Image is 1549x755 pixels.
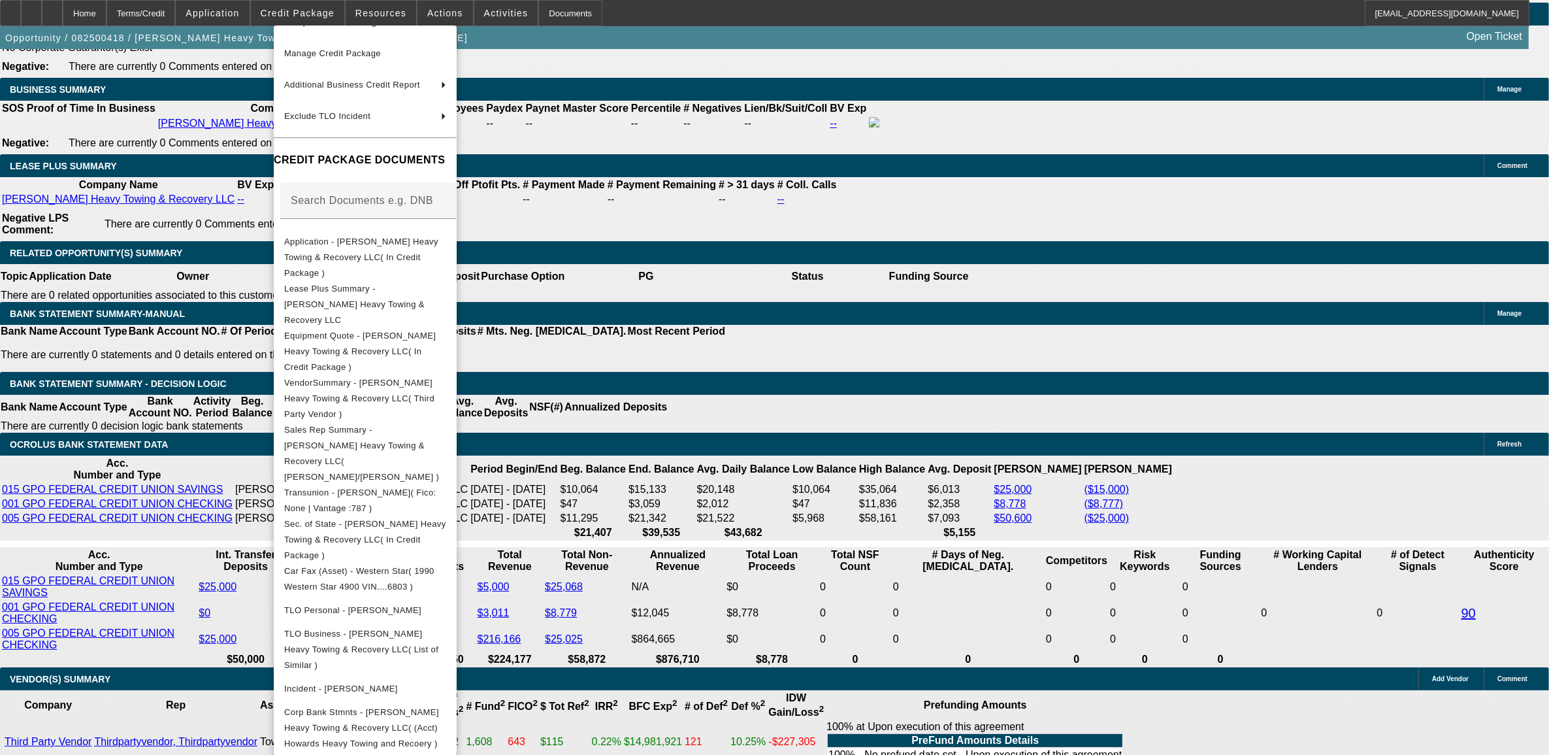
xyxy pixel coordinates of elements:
[284,283,425,324] span: Lease Plus Summary - [PERSON_NAME] Heavy Towing & Recovery LLC
[284,605,421,614] span: TLO Personal - [PERSON_NAME]
[291,194,433,205] mat-label: Search Documents e.g. DNB
[284,487,436,512] span: Transunion - [PERSON_NAME]( Fico: None | Vantage :787 )
[274,422,457,484] button: Sales Rep Summary - Howard's Heavy Towing & Recovery LLC( Lionello, Nick/Rupp, Greg )
[274,375,457,422] button: VendorSummary - Howard's Heavy Towing & Recovery LLC( Third Party Vendor )
[274,280,457,327] button: Lease Plus Summary - Howard's Heavy Towing & Recovery LLC
[274,152,457,168] h4: CREDIT PACKAGE DOCUMENTS
[284,518,446,560] span: Sec. of State - [PERSON_NAME] Heavy Towing & Recovery LLC( In Credit Package )
[284,377,434,418] span: VendorSummary - [PERSON_NAME] Heavy Towing & Recovery LLC( Third Party Vendor )
[274,673,457,704] button: Incident - Eaton, Howard
[274,233,457,280] button: Application - Howard's Heavy Towing & Recovery LLC( In Credit Package )
[274,626,457,673] button: TLO Business - Howard's Heavy Towing & Recovery LLC( List of Similar )
[284,683,398,693] span: Incident - [PERSON_NAME]
[284,565,434,591] span: Car Fax (Asset) - Western Star( 1990 Western Star 4900 VIN....6803 )
[274,327,457,375] button: Equipment Quote - Howard's Heavy Towing & Recovery LLC( In Credit Package )
[274,563,457,594] button: Car Fax (Asset) - Western Star( 1990 Western Star 4900 VIN....6803 )
[284,236,438,277] span: Application - [PERSON_NAME] Heavy Towing & Recovery LLC( In Credit Package )
[284,330,436,371] span: Equipment Quote - [PERSON_NAME] Heavy Towing & Recovery LLC( In Credit Package )
[274,516,457,563] button: Sec. of State - Howard's Heavy Towing & Recovery LLC( In Credit Package )
[274,484,457,516] button: Transunion - Eaton, Howard( Fico: None | Vantage :787 )
[284,628,438,669] span: TLO Business - [PERSON_NAME] Heavy Towing & Recovery LLC( List of Similar )
[284,17,382,27] span: Compile Credit Package
[284,48,381,58] span: Manage Credit Package
[284,424,439,481] span: Sales Rep Summary - [PERSON_NAME] Heavy Towing & Recovery LLC( [PERSON_NAME]/[PERSON_NAME] )
[274,704,457,751] button: Corp Bank Stmnts - Howard's Heavy Towing & Recovery LLC( (Acct) Howards Heavy Towing and Recoery )
[274,594,457,626] button: TLO Personal - Eaton, Howard
[284,707,439,748] span: Corp Bank Stmnts - [PERSON_NAME] Heavy Towing & Recovery LLC( (Acct) Howards Heavy Towing and Rec...
[284,80,420,90] span: Additional Business Credit Report
[284,111,370,121] span: Exclude TLO Incident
